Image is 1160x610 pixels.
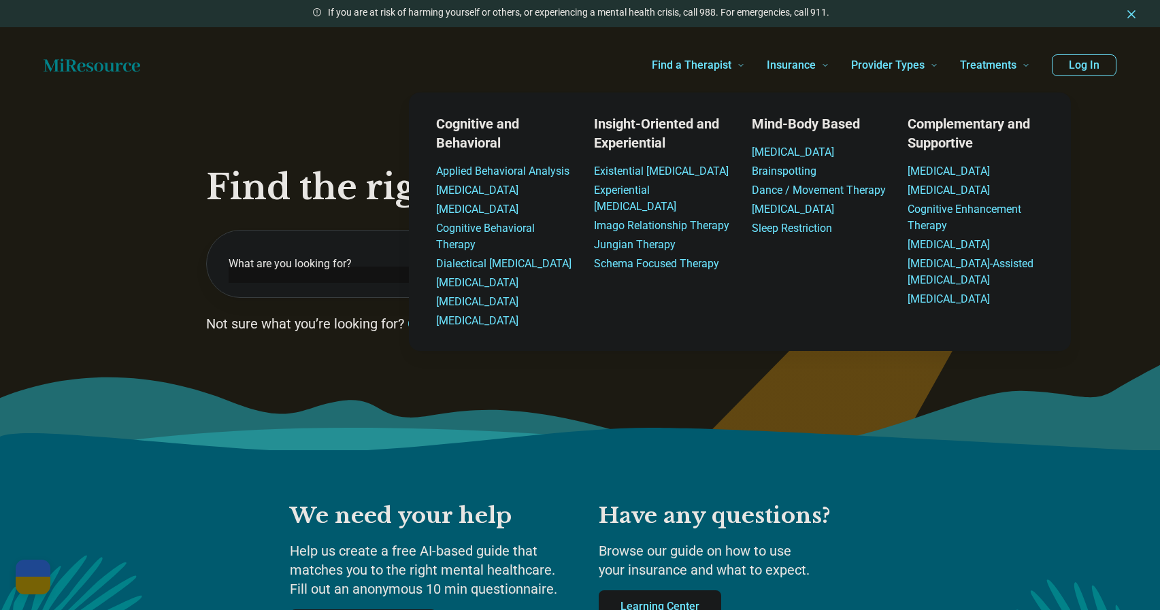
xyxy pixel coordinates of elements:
a: [MEDICAL_DATA] [908,238,990,251]
a: Brainspotting [752,165,816,177]
span: Find a Therapist [652,56,731,75]
a: Home page [44,52,140,79]
span: Provider Types [851,56,925,75]
a: Provider Types [851,38,938,92]
a: [MEDICAL_DATA] [436,203,518,216]
a: Imago Relationship Therapy [594,219,729,232]
a: [MEDICAL_DATA] [752,146,834,158]
h3: Complementary and Supportive [908,114,1044,152]
label: What are you looking for? [229,256,458,272]
div: Treatments [327,92,1153,351]
a: Dialectical [MEDICAL_DATA] [436,257,571,270]
button: Log In [1052,54,1116,76]
a: Cognitive Behavioral Therapy [436,222,535,251]
button: Dismiss [1125,5,1138,22]
h1: Find the right mental health care for you [206,167,955,208]
a: Jungian Therapy [594,238,676,251]
a: Cognitive Enhancement Therapy [908,203,1021,232]
h3: Cognitive and Behavioral [436,114,572,152]
a: Experiential [MEDICAL_DATA] [594,184,676,213]
a: [MEDICAL_DATA] [436,184,518,197]
p: Help us create a free AI-based guide that matches you to the right mental healthcare. Fill out an... [290,541,571,598]
a: [MEDICAL_DATA] [908,165,990,177]
a: Find a Therapist [652,38,745,92]
a: Existential [MEDICAL_DATA] [594,165,729,177]
a: Treatments [960,38,1030,92]
a: Schema Focused Therapy [594,257,719,270]
a: [MEDICAL_DATA] [436,295,518,308]
a: [MEDICAL_DATA] [436,314,518,327]
h3: Insight-Oriented and Experiential [594,114,730,152]
a: Dance / Movement Therapy [752,184,886,197]
p: Browse our guide on how to use your insurance and what to expect. [599,541,871,579]
h3: Mind-Body Based [752,114,886,133]
a: [MEDICAL_DATA] [908,184,990,197]
span: Insurance [767,56,816,75]
p: If you are at risk of harming yourself or others, or experiencing a mental health crisis, call 98... [328,5,829,20]
a: Applied Behavioral Analysis [436,165,569,177]
a: [MEDICAL_DATA] [436,276,518,289]
a: [MEDICAL_DATA] [752,203,834,216]
span: Treatments [960,56,1016,75]
a: Insurance [767,38,829,92]
a: [MEDICAL_DATA]-Assisted [MEDICAL_DATA] [908,257,1033,286]
a: [MEDICAL_DATA] [908,292,990,305]
h2: We need your help [290,502,571,530]
a: Sleep Restriction [752,222,832,235]
p: Not sure what you’re looking for? [206,314,955,333]
h2: Have any questions? [599,502,871,530]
